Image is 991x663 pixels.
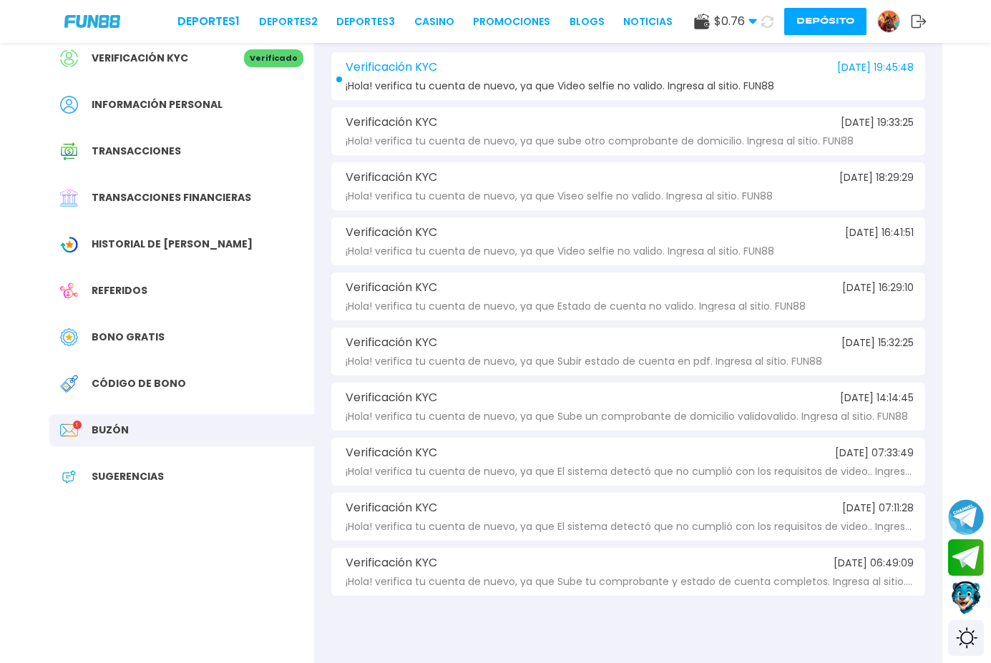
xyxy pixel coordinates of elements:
a: InboxBuzón1 [49,414,314,446]
span: [DATE] 16:29:10 [842,283,914,293]
img: Inbox [60,421,78,439]
span: Transacciones financieras [92,190,251,205]
a: BLOGS [570,14,605,29]
a: App FeedbackSugerencias [49,461,314,493]
span: [DATE] 18:29:29 [839,172,914,183]
span: ¡Hola! verifica tu cuenta de nuevo, ya que sube otro comprobante de domicilio. Ingresa al sitio. ... [346,136,854,147]
span: Verificación KYC [346,391,437,404]
span: Verificación KYC [346,171,437,184]
button: Join telegram channel [948,499,984,536]
a: Transaction HistoryTransacciones [49,135,314,167]
span: Verificación KYC [346,501,437,514]
a: Wagering TransactionHistorial de [PERSON_NAME] [49,228,314,260]
img: Wagering Transaction [60,235,78,253]
span: Verificación KYC [346,446,437,459]
button: Depósito [784,8,866,35]
span: $ 0.76 [714,13,757,30]
a: NOTICIAS [623,14,673,29]
span: Verificación KYC [346,556,437,569]
span: [DATE] 19:33:25 [841,117,914,128]
span: Verificación KYC [346,336,437,349]
button: Join telegram [948,539,984,576]
span: Verificación KYC [346,281,437,294]
span: ¡Hola! verifica tu cuenta de nuevo, ya que El sistema detectó que no cumplió con los requisitos d... [346,466,914,477]
span: [DATE] 14:14:45 [840,393,914,403]
a: Avatar [877,10,911,33]
span: ¡Hola! verifica tu cuenta de nuevo, ya que Subir estado de cuenta en pdf. Ingresa al sitio. FUN88 [346,356,822,367]
a: Financial TransactionTransacciones financieras [49,182,314,214]
span: [DATE] 07:33:49 [835,448,914,458]
span: [DATE] 19:45:48 [837,62,914,73]
span: Verificación KYC [92,51,188,66]
img: Company Logo [64,15,120,27]
img: Financial Transaction [60,189,78,207]
a: ReferralReferidos [49,275,314,307]
a: Deportes2 [259,14,318,29]
a: Promociones [473,14,550,29]
span: ¡Hola! verifica tu cuenta de nuevo, ya que Sube un comprobante de domicilio validovalido. Ingresa... [346,411,908,422]
div: Switch theme [948,620,984,656]
span: ¡Hola! verifica tu cuenta de nuevo, ya que Estado de cuenta no valido. Ingresa al sitio. FUN88 [346,301,806,312]
span: Código de bono [92,376,186,391]
span: [DATE] 06:49:09 [834,558,914,569]
a: Verificación KYCVerificado [49,42,314,74]
span: Referidos [92,283,147,298]
span: ¡Hola! verifica tu cuenta de nuevo, ya que Video selfie no valido. Ingresa al sitio. FUN88 [346,246,774,257]
img: Free Bonus [60,328,78,346]
span: ¡Hola! verifica tu cuenta de nuevo, ya que El sistema detectó que no cumplió con los requisitos d... [346,521,914,532]
img: Referral [60,282,78,300]
span: Historial de [PERSON_NAME] [92,237,253,252]
a: CASINO [414,14,454,29]
span: Bono Gratis [92,330,165,345]
img: App Feedback [60,468,78,486]
span: ¡Hola! verifica tu cuenta de nuevo, ya que Viseo selfie no valido. Ingresa al sitio. FUN88 [346,191,773,202]
a: Redeem BonusCódigo de bono [49,368,314,400]
span: Información personal [92,97,223,112]
a: Deportes3 [336,14,395,29]
span: Verificación KYC [346,116,437,129]
span: [DATE] 16:41:51 [845,227,914,238]
span: Verificación KYC [346,61,437,74]
p: Verificado [244,49,303,67]
img: Redeem Bonus [60,375,78,393]
span: ¡Hola! verifica tu cuenta de nuevo, ya que Video selfie no valido. Ingresa al sitio. FUN88 [346,81,774,92]
a: PersonalInformación personal [49,89,314,121]
img: Avatar [878,11,899,32]
p: 1 [73,421,82,429]
span: Verificación KYC [346,226,437,239]
a: Deportes1 [177,13,240,30]
img: Transaction History [60,142,78,160]
span: [DATE] 07:11:28 [842,503,914,514]
img: Personal [60,96,78,114]
button: Contact customer service [948,579,984,617]
span: [DATE] 15:32:25 [841,338,914,348]
span: Sugerencias [92,469,164,484]
a: Free BonusBono Gratis [49,321,314,353]
span: ¡Hola! verifica tu cuenta de nuevo, ya que Sube tu comprobante y estado de cuenta completos. Ingr... [346,576,914,587]
span: Transacciones [92,144,181,159]
span: Buzón [92,423,129,438]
